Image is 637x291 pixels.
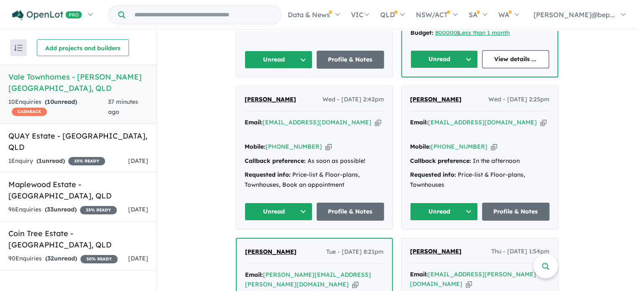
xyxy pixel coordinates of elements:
h5: QUAY Estate - [GEOGRAPHIC_DATA] , QLD [8,130,148,153]
a: [EMAIL_ADDRESS][DOMAIN_NAME] [428,118,537,126]
strong: Mobile: [245,143,266,150]
div: 90 Enquir ies [8,254,118,264]
button: Copy [375,118,381,127]
span: 30 % READY [80,255,118,263]
span: [DATE] [128,206,148,213]
span: 35 % READY [80,206,117,214]
strong: Email: [410,270,428,278]
strong: Email: [410,118,428,126]
a: [EMAIL_ADDRESS][PERSON_NAME][DOMAIN_NAME] [410,270,536,288]
a: [PHONE_NUMBER] [266,143,322,150]
span: [PERSON_NAME]@bep... [534,10,615,19]
strong: Requested info: [245,171,291,178]
span: [PERSON_NAME] [245,248,297,255]
strong: Email: [245,271,263,278]
strong: ( unread) [36,157,65,165]
div: 96 Enquir ies [8,205,117,215]
div: Price-list & Floor-plans, Townhouses, Book an appointment [245,170,384,190]
div: Price-list & Floor-plans, Townhouses [410,170,549,190]
span: Tue - [DATE] 8:21pm [326,247,384,257]
span: 1 [39,157,42,165]
button: Unread [245,51,312,69]
span: [PERSON_NAME] [410,247,462,255]
h5: Coin Tree Estate - [GEOGRAPHIC_DATA] , QLD [8,228,148,250]
span: 10 [47,98,54,106]
span: Wed - [DATE] 2:42pm [322,95,384,105]
a: Profile & Notes [482,203,550,221]
div: | [410,28,549,38]
button: Unread [410,50,478,68]
strong: ( unread) [45,255,77,262]
span: [DATE] [128,157,148,165]
button: Copy [466,280,472,288]
strong: Callback preference: [245,157,306,165]
strong: Budget: [410,29,433,36]
a: [PERSON_NAME] [245,247,297,257]
strong: Mobile: [410,143,431,150]
button: Unread [410,203,478,221]
span: 32 [47,255,54,262]
strong: ( unread) [45,206,77,213]
a: [PERSON_NAME] [410,247,462,257]
a: [PHONE_NUMBER] [431,143,487,150]
button: Copy [491,142,497,151]
img: Openlot PRO Logo White [12,10,82,21]
a: View details ... [482,50,549,68]
button: Add projects and builders [37,39,129,56]
a: Profile & Notes [317,51,384,69]
button: Copy [325,142,332,151]
button: Copy [540,118,547,127]
a: Profile & Notes [317,203,384,221]
input: Try estate name, suburb, builder or developer [127,6,279,24]
span: 33 [47,206,54,213]
a: [EMAIL_ADDRESS][DOMAIN_NAME] [263,118,371,126]
span: [PERSON_NAME] [410,95,462,103]
h5: Maplewood Estate - [GEOGRAPHIC_DATA] , QLD [8,179,148,201]
button: Unread [245,203,312,221]
span: [PERSON_NAME] [245,95,296,103]
div: 1 Enquir y [8,156,105,166]
span: CASHBACK [12,108,47,116]
a: [PERSON_NAME] [410,95,462,105]
div: As soon as possible! [245,156,384,166]
h5: Vale Townhomes - [PERSON_NAME][GEOGRAPHIC_DATA] , QLD [8,71,148,94]
div: In the afternoon [410,156,549,166]
span: Thu - [DATE] 1:54pm [491,247,549,257]
strong: Requested info: [410,171,456,178]
span: [DATE] [128,255,148,262]
a: [PERSON_NAME][EMAIL_ADDRESS][PERSON_NAME][DOMAIN_NAME] [245,271,371,288]
strong: Callback preference: [410,157,471,165]
span: Wed - [DATE] 2:25pm [488,95,549,105]
button: Copy [352,280,358,289]
div: 10 Enquir ies [8,97,108,117]
a: 800000 [435,29,457,36]
a: [PERSON_NAME] [245,95,296,105]
span: 37 minutes ago [108,98,138,116]
strong: ( unread) [45,98,77,106]
span: 35 % READY [68,157,105,165]
a: Less than 1 month [459,29,510,36]
strong: Email: [245,118,263,126]
img: sort.svg [14,45,23,51]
